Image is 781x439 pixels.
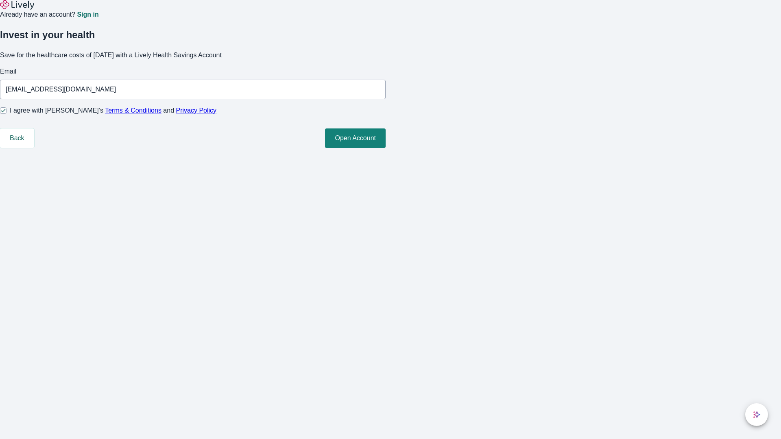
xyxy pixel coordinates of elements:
a: Terms & Conditions [105,107,161,114]
a: Sign in [77,11,98,18]
button: chat [745,403,768,426]
span: I agree with [PERSON_NAME]’s and [10,106,216,115]
svg: Lively AI Assistant [753,411,761,419]
button: Open Account [325,128,386,148]
a: Privacy Policy [176,107,217,114]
